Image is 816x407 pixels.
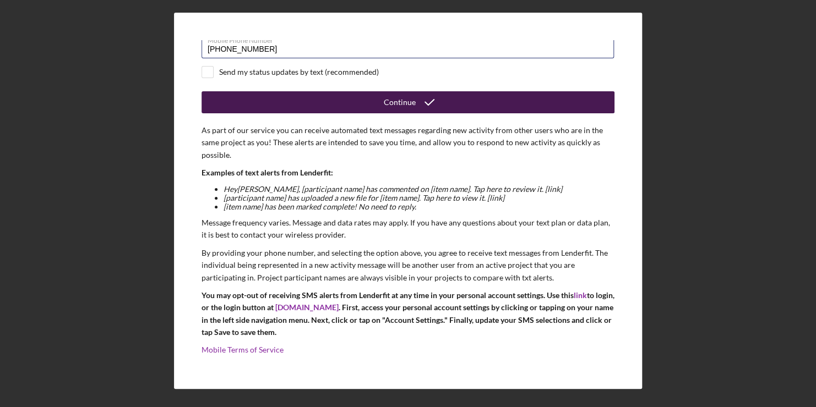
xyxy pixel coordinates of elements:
[224,202,614,211] li: [item name] has been marked complete! No need to reply.
[275,302,339,312] a: [DOMAIN_NAME]
[384,91,416,113] div: Continue
[224,194,614,202] li: [participant name] has uploaded a new file for [item name]. Tap here to view it. [link]
[224,185,614,194] li: Hey [PERSON_NAME] , [participant name] has commented on [item name]. Tap here to review it. [link]
[574,290,587,300] a: link
[202,247,614,284] p: By providing your phone number, and selecting the option above, you agree to receive text message...
[202,217,614,241] p: Message frequency varies. Message and data rates may apply. If you have any questions about your ...
[202,345,284,354] a: Mobile Terms of Service
[202,167,614,179] p: Examples of text alerts from Lenderfit:
[202,91,614,113] button: Continue
[208,32,614,45] label: Mobile Phone Number
[202,289,614,339] p: You may opt-out of receiving SMS alerts from Lenderfit at any time in your personal account setti...
[202,124,614,161] p: As part of our service you can receive automated text messages regarding new activity from other ...
[219,68,379,76] div: Send my status updates by text (recommended)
